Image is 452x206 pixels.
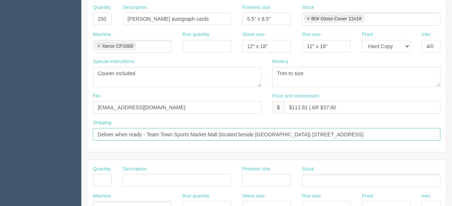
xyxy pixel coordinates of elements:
label: Finished size [242,166,270,173]
label: Inks [422,31,431,38]
label: Sheet size [242,193,265,200]
label: Description [123,166,147,173]
label: Special instructions [93,58,134,65]
label: Machine [93,31,111,38]
label: File [93,93,101,100]
label: Proof [362,31,373,38]
label: Run quantity [183,193,210,200]
label: Run quantity [183,31,210,38]
label: Run size [302,193,321,200]
label: Sheet size [242,31,265,38]
label: Run size [302,31,321,38]
label: Machine [93,193,111,200]
label: Stock [302,166,314,173]
div: Xerox CP1000 [102,44,134,49]
label: Proof [362,193,373,200]
label: Stock [302,4,314,11]
label: Inks [422,193,431,200]
label: Bindery [272,58,289,65]
label: Description [123,4,147,11]
div: 80# Gloss Cover 12x18 [311,16,362,21]
label: Quantity [93,4,111,11]
div: $ [272,101,284,114]
label: Price and commission [272,93,319,100]
label: Finished size [242,4,270,11]
label: Quantity [93,166,111,173]
label: Shipping [93,119,112,126]
textarea: Trim to size [272,67,441,87]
